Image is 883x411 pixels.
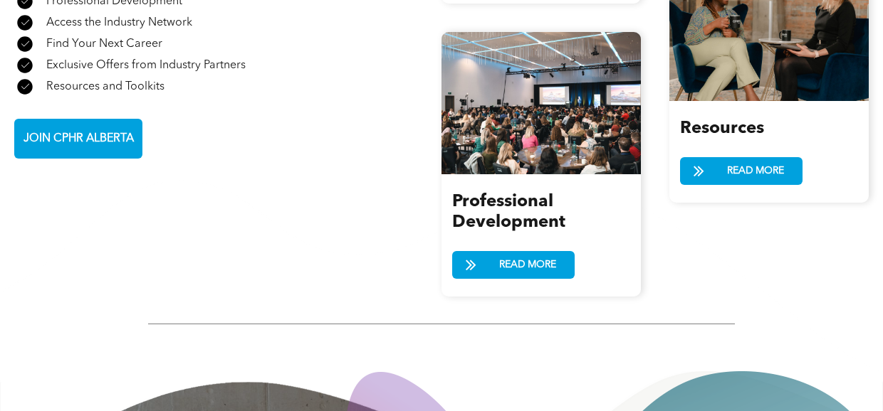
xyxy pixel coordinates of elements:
[46,81,164,92] span: Resources and Toolkits
[46,17,192,28] span: Access the Industry Network
[680,120,764,137] span: Resources
[452,193,565,231] span: Professional Development
[46,38,162,50] span: Find Your Next Career
[14,119,142,159] a: JOIN CPHR ALBERTA
[722,158,789,184] span: READ MORE
[46,60,246,71] span: Exclusive Offers from Industry Partners
[494,252,561,278] span: READ MORE
[19,125,139,153] span: JOIN CPHR ALBERTA
[452,251,575,279] a: READ MORE
[680,157,803,185] a: READ MORE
